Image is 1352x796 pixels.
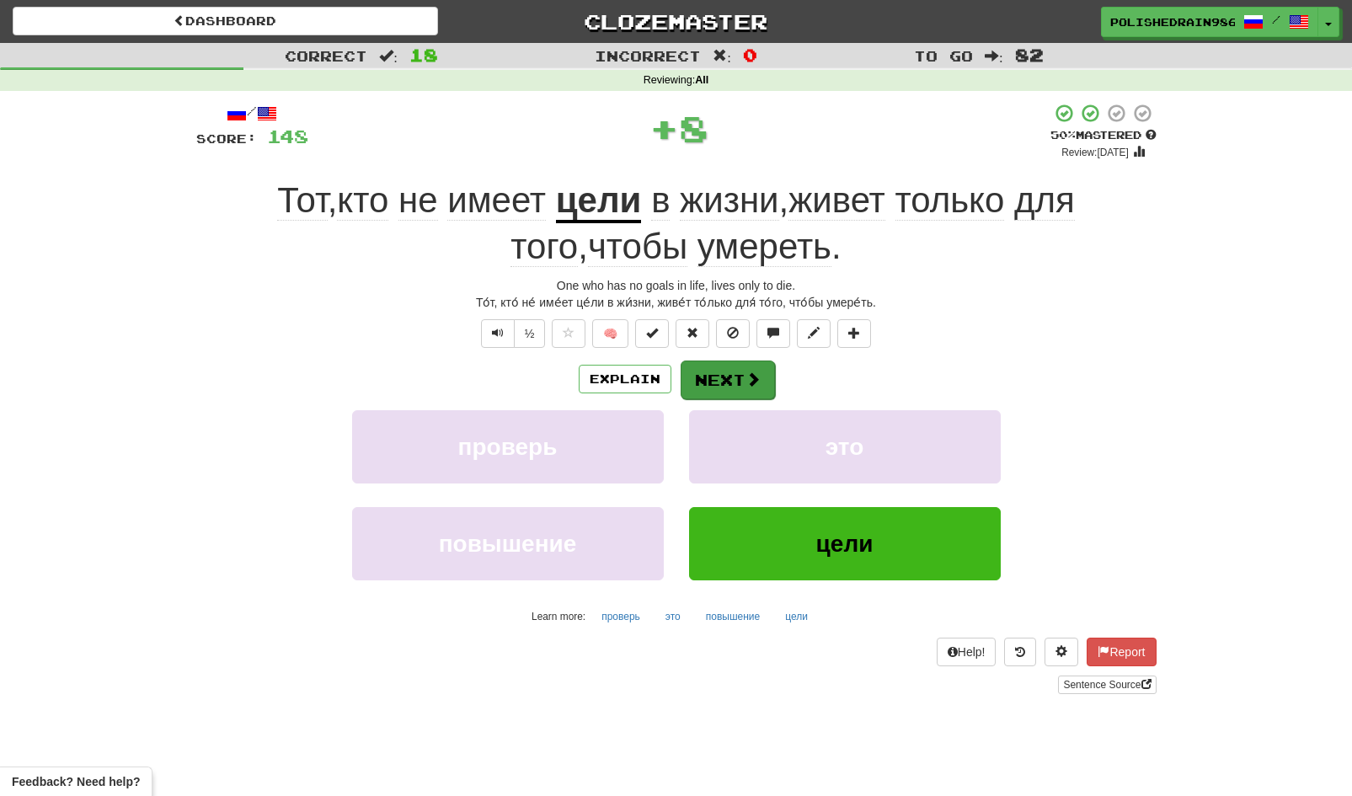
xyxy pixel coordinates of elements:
div: / [196,103,308,124]
span: Score: [196,131,257,146]
button: Help! [937,638,997,666]
button: Next [681,361,775,399]
button: Round history (alt+y) [1004,638,1036,666]
div: Text-to-speech controls [478,319,546,348]
button: проверь [352,410,664,483]
button: цели [776,604,817,629]
span: 18 [409,45,438,65]
span: Тот [277,180,327,221]
button: повышение [352,507,664,580]
button: повышение [697,604,769,629]
button: Favorite sentence (alt+f) [552,319,585,348]
button: Play sentence audio (ctl+space) [481,319,515,348]
span: : [985,49,1003,63]
span: только [895,180,1005,221]
button: Explain [579,365,671,393]
span: Open feedback widget [12,773,140,790]
button: цели [689,507,1001,580]
span: , [277,180,556,220]
button: 🧠 [592,319,628,348]
span: To go [914,47,973,64]
span: + [649,103,679,153]
span: живет [788,180,885,221]
span: Incorrect [595,47,701,64]
span: / [1272,13,1280,25]
span: кто [337,180,388,221]
div: Mastered [1050,128,1157,143]
small: Learn more: [532,611,585,622]
button: Edit sentence (alt+d) [797,319,831,348]
div: One who has no goals in life, lives only to die. [196,277,1157,294]
span: : [713,49,731,63]
button: это [656,604,690,629]
span: Correct [285,47,367,64]
button: это [689,410,1001,483]
span: жизни [680,180,778,221]
span: 50 % [1050,128,1076,142]
button: ½ [514,319,546,348]
button: Ignore sentence (alt+i) [716,319,750,348]
div: То́т, кто́ не́ име́ет це́ли в жи́зни, живе́т то́лько для́ то́го, что́бы умере́ть. [196,294,1157,311]
u: цели [556,180,642,223]
span: того [510,227,578,267]
button: Set this sentence to 100% Mastered (alt+m) [635,319,669,348]
span: 0 [743,45,757,65]
button: Discuss sentence (alt+u) [756,319,790,348]
button: проверь [592,604,649,629]
button: Report [1087,638,1156,666]
button: Add to collection (alt+a) [837,319,871,348]
span: не [398,180,438,221]
span: для [1014,180,1075,221]
span: PolishedRain9861 [1110,14,1235,29]
span: 82 [1015,45,1044,65]
span: умереть [697,227,831,267]
span: цели [816,531,874,557]
span: имеет [447,180,546,221]
a: Sentence Source [1058,676,1156,694]
span: : [379,49,398,63]
a: Dashboard [13,7,438,35]
span: проверь [458,434,558,460]
small: Review: [DATE] [1061,147,1129,158]
a: Clozemaster [463,7,889,36]
button: Reset to 0% Mastered (alt+r) [676,319,709,348]
a: PolishedRain9861 / [1101,7,1318,37]
span: повышение [439,531,577,557]
span: чтобы [588,227,687,267]
span: в [651,180,670,221]
strong: All [695,74,708,86]
span: это [826,434,864,460]
span: , , . [510,180,1074,267]
span: 148 [267,126,308,147]
span: 8 [679,107,708,149]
